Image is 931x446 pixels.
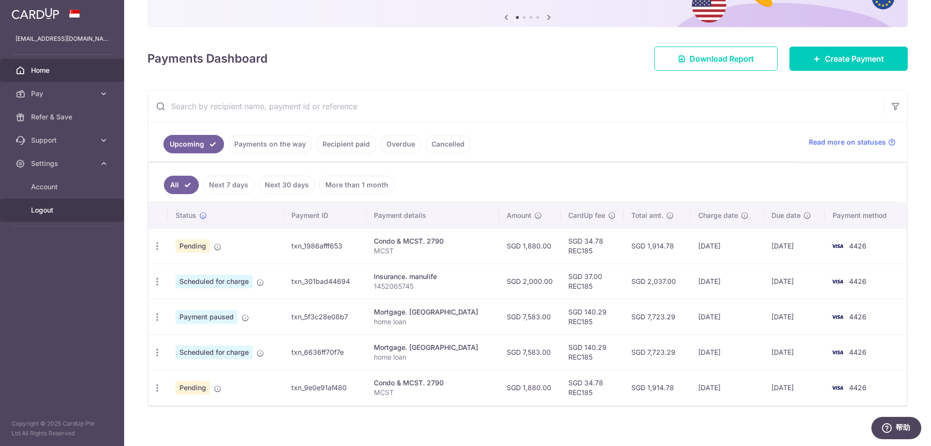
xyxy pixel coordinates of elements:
a: Download Report [654,47,778,71]
td: SGD 34.78 REC185 [561,228,624,264]
div: Mortgage. [GEOGRAPHIC_DATA] [374,343,491,352]
a: Recipient paid [316,135,376,153]
td: [DATE] [764,299,825,334]
span: Account [31,182,95,192]
td: [DATE] [690,299,764,334]
span: Scheduled for charge [176,275,253,288]
span: 4426 [849,313,867,321]
a: Payments on the way [228,135,312,153]
span: Payment paused [176,310,238,324]
span: Amount [507,211,531,220]
p: 1452065745 [374,281,491,291]
td: SGD 1,914.78 [624,370,690,405]
a: Read more on statuses [809,137,896,147]
p: [EMAIL_ADDRESS][DOMAIN_NAME] [16,34,109,44]
td: [DATE] [764,264,825,299]
td: SGD 140.29 REC185 [561,334,624,370]
span: Pending [176,239,210,253]
a: Cancelled [425,135,471,153]
td: SGD 7,723.29 [624,334,690,370]
span: Charge date [698,211,738,220]
th: Payment ID [284,203,366,228]
span: 4426 [849,277,867,285]
td: SGD 1,880.00 [499,370,561,405]
a: Overdue [380,135,421,153]
span: 4426 [849,242,867,250]
span: Read more on statuses [809,137,886,147]
td: [DATE] [690,264,764,299]
td: SGD 140.29 REC185 [561,299,624,334]
td: SGD 37.00 REC185 [561,264,624,299]
div: Insurance. manulife [374,272,491,281]
td: [DATE] [764,370,825,405]
td: [DATE] [764,334,825,370]
img: CardUp [12,8,59,19]
span: Logout [31,205,95,215]
td: SGD 2,000.00 [499,264,561,299]
span: Scheduled for charge [176,346,253,359]
a: Next 30 days [258,176,315,194]
td: [DATE] [690,228,764,264]
th: Payment method [825,203,907,228]
th: Payment details [366,203,499,228]
span: Total amt. [631,211,663,220]
td: [DATE] [690,334,764,370]
td: txn_9e0e91af480 [284,370,366,405]
span: 4426 [849,348,867,356]
span: 4426 [849,383,867,392]
span: Pending [176,381,210,395]
div: Condo & MCST. 2790 [374,378,491,388]
td: [DATE] [690,370,764,405]
td: txn_6636ff70f7e [284,334,366,370]
td: SGD 7,723.29 [624,299,690,334]
span: Pay [31,89,95,99]
td: SGD 34.78 REC185 [561,370,624,405]
td: txn_301bad44694 [284,264,366,299]
span: Due date [771,211,801,220]
a: Create Payment [789,47,908,71]
td: txn_1986afff653 [284,228,366,264]
div: Mortgage. [GEOGRAPHIC_DATA] [374,307,491,317]
td: txn_5f3c28e08b7 [284,299,366,334]
a: More than 1 month [319,176,395,194]
div: Condo & MCST. 2790 [374,236,491,246]
input: Search by recipient name, payment id or reference [148,91,884,122]
span: Refer & Save [31,112,95,122]
a: All [164,176,199,194]
span: Home [31,66,95,75]
p: home loan [374,317,491,327]
img: Bank Card [828,347,847,358]
td: SGD 2,037.00 [624,264,690,299]
img: Bank Card [828,240,847,252]
span: Status [176,211,196,220]
iframe: 打开一个小组件，您可以在其中找到更多信息 [871,417,921,441]
td: [DATE] [764,228,825,264]
span: CardUp fee [568,211,605,220]
a: Upcoming [163,135,224,153]
img: Bank Card [828,276,847,287]
td: SGD 7,583.00 [499,299,561,334]
td: SGD 1,914.78 [624,228,690,264]
p: MCST [374,388,491,397]
a: Next 7 days [203,176,255,194]
span: Settings [31,159,95,168]
span: Create Payment [825,53,884,65]
td: SGD 7,583.00 [499,334,561,370]
img: Bank Card [828,311,847,323]
span: Support [31,135,95,145]
h4: Payments Dashboard [147,50,268,67]
span: Download Report [690,53,754,65]
img: Bank Card [828,382,847,394]
p: home loan [374,352,491,362]
p: MCST [374,246,491,256]
td: SGD 1,880.00 [499,228,561,264]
